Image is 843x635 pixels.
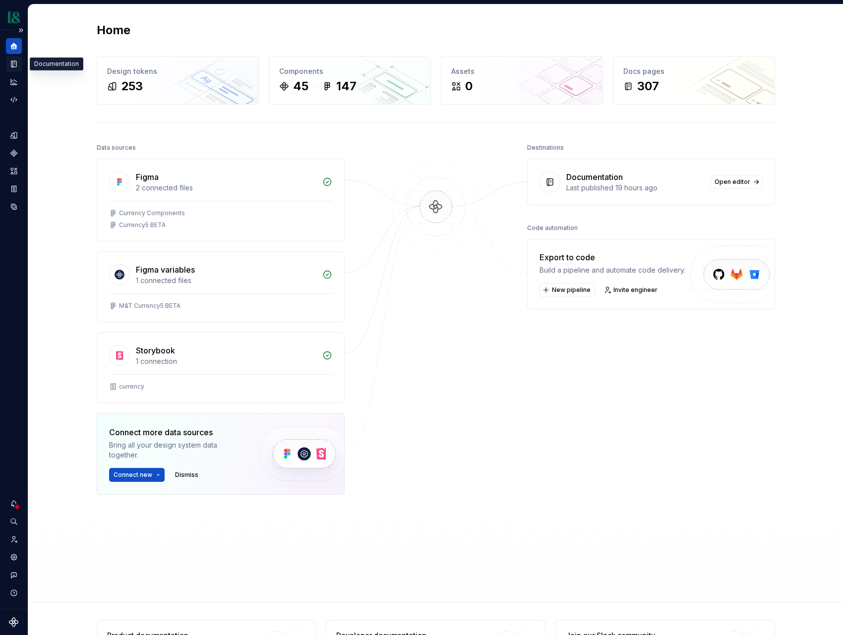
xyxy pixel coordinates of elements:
a: Assets0 [441,56,603,105]
a: Design tokens253 [97,56,259,105]
a: Figma variables1 connected filesM&T Currency5 BETA [97,251,345,322]
a: Invite engineer [601,283,662,297]
span: Invite engineer [613,286,658,294]
div: Figma variables [136,264,195,276]
div: 253 [121,78,143,94]
button: Search ⌘K [6,514,22,529]
div: Destinations [527,141,564,155]
div: Bring all your design system data together. [109,440,243,460]
div: 307 [637,78,659,94]
div: 45 [293,78,308,94]
div: Components [279,66,421,76]
div: M&T Currency5 BETA [119,302,181,310]
span: Connect new [114,471,152,479]
svg: Supernova Logo [9,617,19,627]
div: 1 connection [136,356,316,366]
div: 147 [336,78,357,94]
div: Documentation [30,58,83,70]
div: Build a pipeline and automate code delivery. [540,265,685,275]
div: Assets [451,66,593,76]
button: Connect new [109,468,165,482]
a: Analytics [6,74,22,90]
button: Contact support [6,567,22,583]
span: Open editor [715,178,750,186]
div: currency [119,383,144,391]
div: Figma [136,171,159,183]
div: Documentation [566,171,623,183]
a: Storybook stories [6,181,22,197]
div: 2 connected files [136,183,316,193]
a: Figma2 connected filesCurrency ComponentsCurrency5 BETA [97,159,345,241]
a: Components45147 [269,56,431,105]
a: Documentation [6,56,22,72]
div: Storybook [136,345,175,356]
div: Connect more data sources [109,426,243,438]
div: Data sources [97,141,136,155]
div: Design tokens [107,66,248,76]
div: Export to code [540,251,685,263]
button: New pipeline [540,283,595,297]
div: Currency5 BETA [119,221,166,229]
span: New pipeline [552,286,591,294]
a: Assets [6,163,22,179]
h2: Home [97,22,130,38]
button: Notifications [6,496,22,512]
button: Dismiss [171,468,203,482]
a: Invite team [6,531,22,547]
div: 1 connected files [136,276,316,286]
span: Dismiss [175,471,198,479]
div: Code automation [527,221,578,235]
div: 0 [465,78,473,94]
a: Design tokens [6,127,22,143]
a: Home [6,38,22,54]
a: Code automation [6,92,22,108]
a: Data sources [6,199,22,215]
a: Settings [6,549,22,565]
a: Storybook1 connectioncurrency [97,332,345,403]
div: Docs pages [623,66,765,76]
a: Docs pages307 [613,56,775,105]
a: Components [6,145,22,161]
a: Open editor [710,175,763,189]
div: Currency Components [119,209,185,217]
button: Expand sidebar [14,23,28,37]
div: Last published 19 hours ago [566,183,704,193]
img: 77b064d8-59cc-4dbd-8929-60c45737814c.png [8,11,20,23]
